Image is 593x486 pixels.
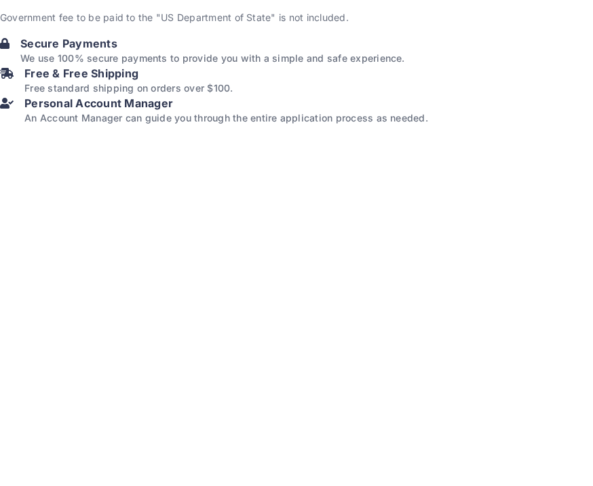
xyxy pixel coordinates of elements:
[24,111,428,125] p: An Account Manager can guide you through the entire application process as needed.
[20,35,404,52] h6: Secure Payments
[24,65,233,81] h6: Free & Free Shipping
[24,81,233,95] p: Free standard shipping on orders over $100.
[24,95,428,111] h6: Personal Account Manager
[20,52,404,65] p: We use 100% secure payments to provide you with a simple and safe experience.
